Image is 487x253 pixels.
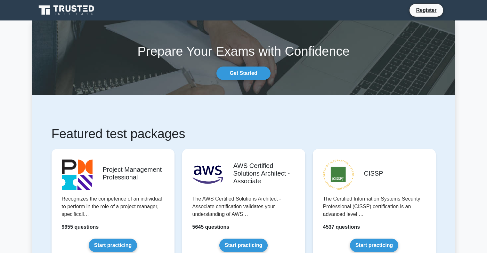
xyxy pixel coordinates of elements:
a: Start practicing [219,239,268,252]
a: Register [412,6,440,14]
a: Get Started [216,67,270,80]
h1: Featured test packages [52,126,436,141]
a: Start practicing [350,239,398,252]
h1: Prepare Your Exams with Confidence [32,43,455,59]
a: Start practicing [89,239,137,252]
